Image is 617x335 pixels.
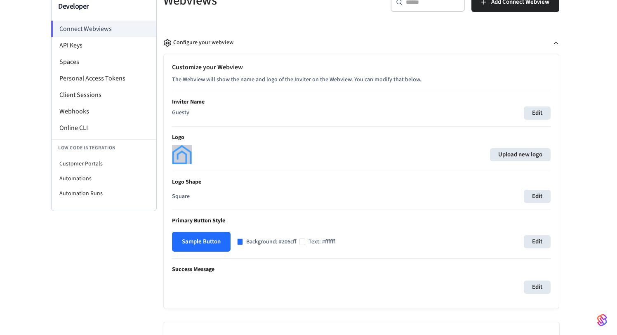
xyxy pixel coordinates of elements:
p: Logo [172,133,551,142]
button: Sample Button [172,232,231,252]
li: API Keys [52,37,156,54]
li: Online CLI [52,120,156,136]
li: Client Sessions [52,87,156,103]
img: SeamLogoGradient.69752ec5.svg [597,314,607,327]
button: Edit [524,281,551,294]
p: Text: #ffffff [308,238,335,246]
li: Low Code Integration [52,139,156,156]
div: Configure your webview [163,38,233,47]
p: Primary Button Style [172,217,551,225]
li: Webhooks [52,103,156,120]
h3: Developer [58,1,150,12]
li: Automations [52,171,156,186]
p: Background: #206cff [246,238,296,246]
li: Spaces [52,54,156,70]
button: Configure your webview [163,32,559,54]
img: Guesty logo [172,145,192,165]
p: Logo Shape [172,178,551,186]
p: Inviter Name [172,98,551,106]
li: Customer Portals [52,156,156,171]
button: Edit [524,235,551,248]
p: Guesty [172,109,189,117]
p: The Webview will show the name and logo of the Inviter on the Webview. You can modify that below. [172,75,551,84]
h2: Customize your Webview [172,62,551,72]
button: Edit [524,106,551,120]
button: Edit [524,190,551,203]
label: Upload new logo [490,148,551,161]
div: Configure your webview [163,54,559,316]
li: Connect Webviews [51,21,156,37]
p: Success Message [172,265,551,274]
li: Personal Access Tokens [52,70,156,87]
li: Automation Runs [52,186,156,201]
p: Square [172,192,190,201]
